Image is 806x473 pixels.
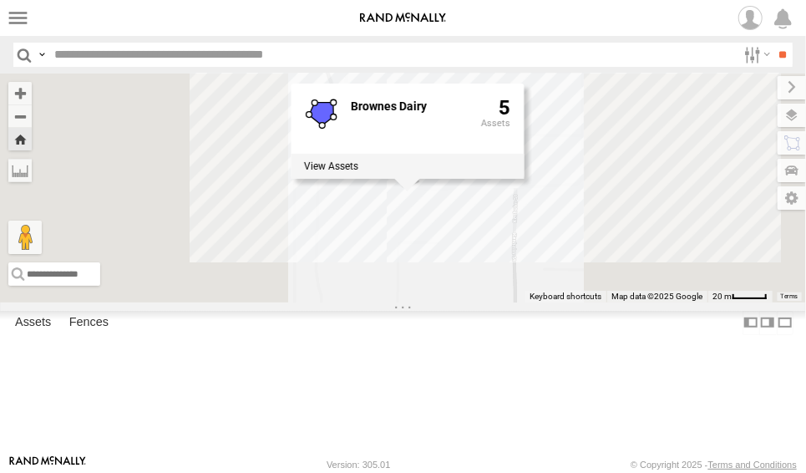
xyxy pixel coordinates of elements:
label: Search Query [35,43,48,67]
div: © Copyright 2025 - [631,460,797,470]
button: Zoom Home [8,128,32,150]
span: Map data ©2025 Google [611,292,702,301]
label: Assets [7,312,59,335]
label: Fences [61,312,117,335]
label: Dock Summary Table to the Left [743,311,759,335]
span: 20 m [712,292,732,301]
div: 5 [481,97,510,150]
a: Visit our Website [9,456,86,473]
label: Hide Summary Table [777,311,793,335]
button: Keyboard shortcuts [530,291,601,303]
label: Search Filter Options [738,43,773,67]
button: Drag Pegman onto the map to open Street View [8,221,42,254]
label: Measure [8,159,32,182]
button: Map scale: 20 m per 39 pixels [707,291,773,303]
button: Zoom out [8,104,32,128]
a: Terms [781,292,798,299]
div: Fence Name - Brownes Dairy [351,100,468,113]
label: Dock Summary Table to the Right [759,311,776,335]
img: rand-logo.svg [360,13,447,24]
label: Map Settings [778,186,806,210]
label: View assets associated with this fence [304,160,358,172]
div: Version: 305.01 [327,460,390,470]
button: Zoom in [8,82,32,104]
a: Terms and Conditions [708,460,797,470]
